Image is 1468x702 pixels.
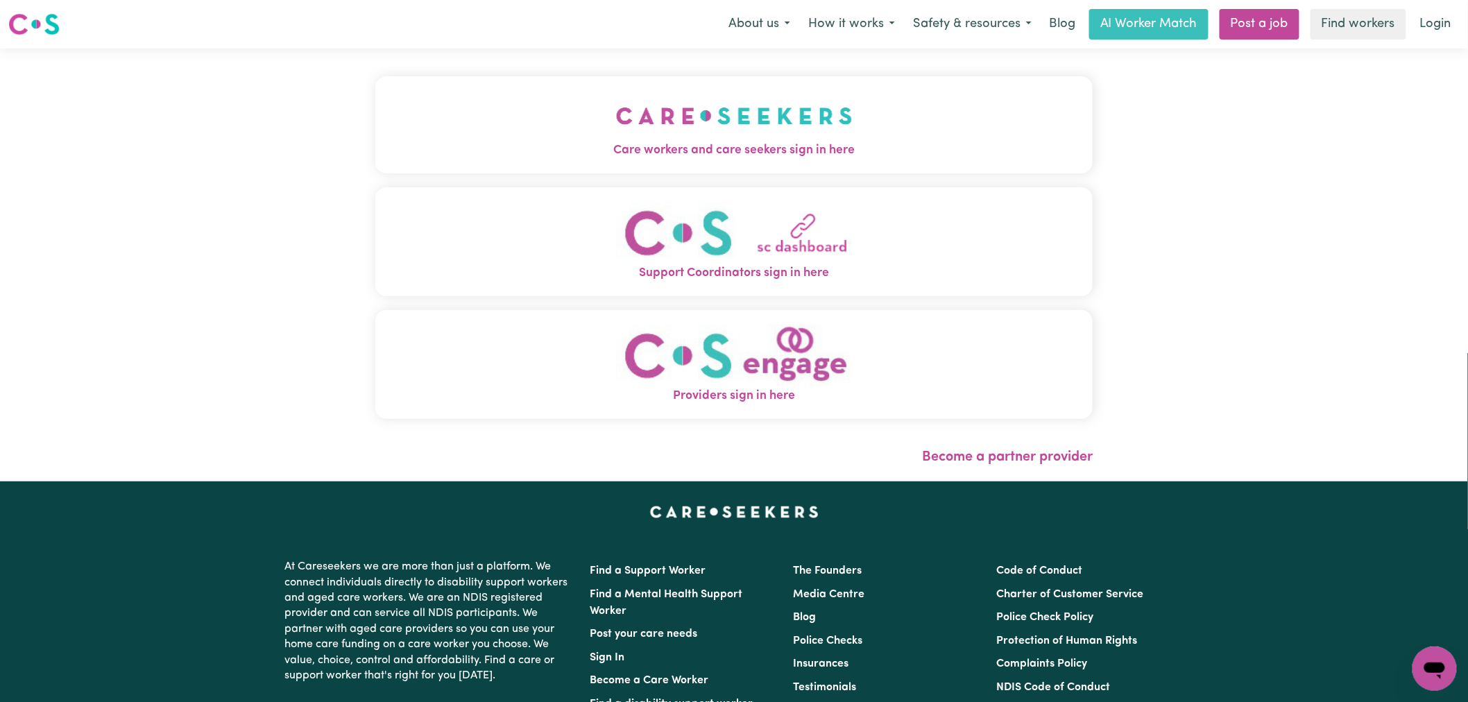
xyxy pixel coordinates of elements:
[590,675,708,686] a: Become a Care Worker
[590,652,624,663] a: Sign In
[8,8,60,40] a: Careseekers logo
[793,682,856,693] a: Testimonials
[375,387,1093,405] span: Providers sign in here
[590,628,697,640] a: Post your care needs
[375,187,1093,296] button: Support Coordinators sign in here
[719,10,799,39] button: About us
[799,10,904,39] button: How it works
[375,310,1093,419] button: Providers sign in here
[793,565,862,576] a: The Founders
[793,635,862,647] a: Police Checks
[793,658,848,669] a: Insurances
[1220,9,1299,40] a: Post a job
[1311,9,1406,40] a: Find workers
[590,565,706,576] a: Find a Support Worker
[1412,9,1460,40] a: Login
[997,612,1094,623] a: Police Check Policy
[1412,647,1457,691] iframe: Button to launch messaging window
[1089,9,1209,40] a: AI Worker Match
[997,589,1144,600] a: Charter of Customer Service
[284,554,573,689] p: At Careseekers we are more than just a platform. We connect individuals directly to disability su...
[997,635,1138,647] a: Protection of Human Rights
[375,76,1093,173] button: Care workers and care seekers sign in here
[997,658,1088,669] a: Complaints Policy
[1041,9,1084,40] a: Blog
[793,589,864,600] a: Media Centre
[997,565,1083,576] a: Code of Conduct
[590,589,742,617] a: Find a Mental Health Support Worker
[997,682,1111,693] a: NDIS Code of Conduct
[793,612,816,623] a: Blog
[650,506,819,517] a: Careseekers home page
[904,10,1041,39] button: Safety & resources
[375,142,1093,160] span: Care workers and care seekers sign in here
[922,450,1093,464] a: Become a partner provider
[375,264,1093,282] span: Support Coordinators sign in here
[8,12,60,37] img: Careseekers logo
